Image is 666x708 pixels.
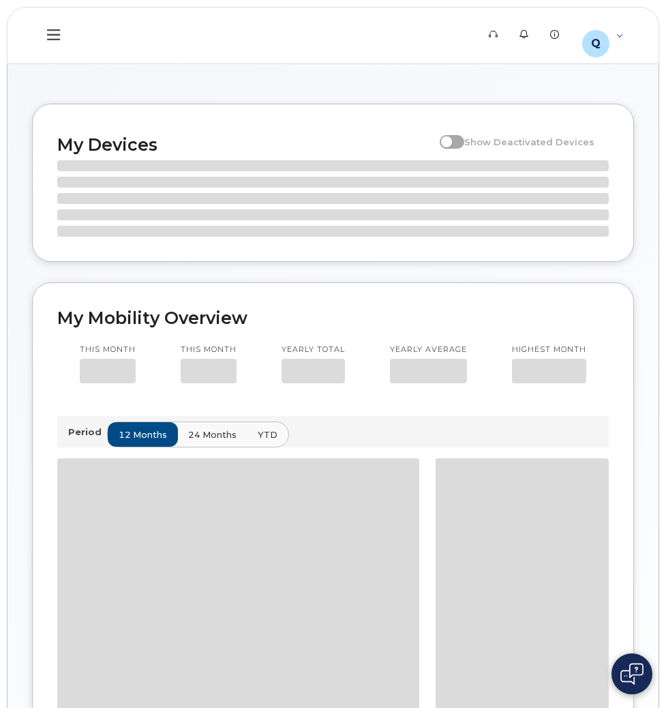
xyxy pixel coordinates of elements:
img: Open chat [620,663,644,685]
p: This month [80,344,136,355]
span: YTD [258,428,277,441]
p: Yearly average [390,344,467,355]
h2: My Mobility Overview [57,308,609,328]
p: Period [68,426,107,439]
h2: My Devices [57,134,433,155]
p: This month [181,344,237,355]
input: Show Deactivated Devices [440,129,451,140]
span: Show Deactivated Devices [464,136,594,147]
span: 24 months [188,428,237,441]
p: Yearly total [282,344,345,355]
p: Highest month [512,344,586,355]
